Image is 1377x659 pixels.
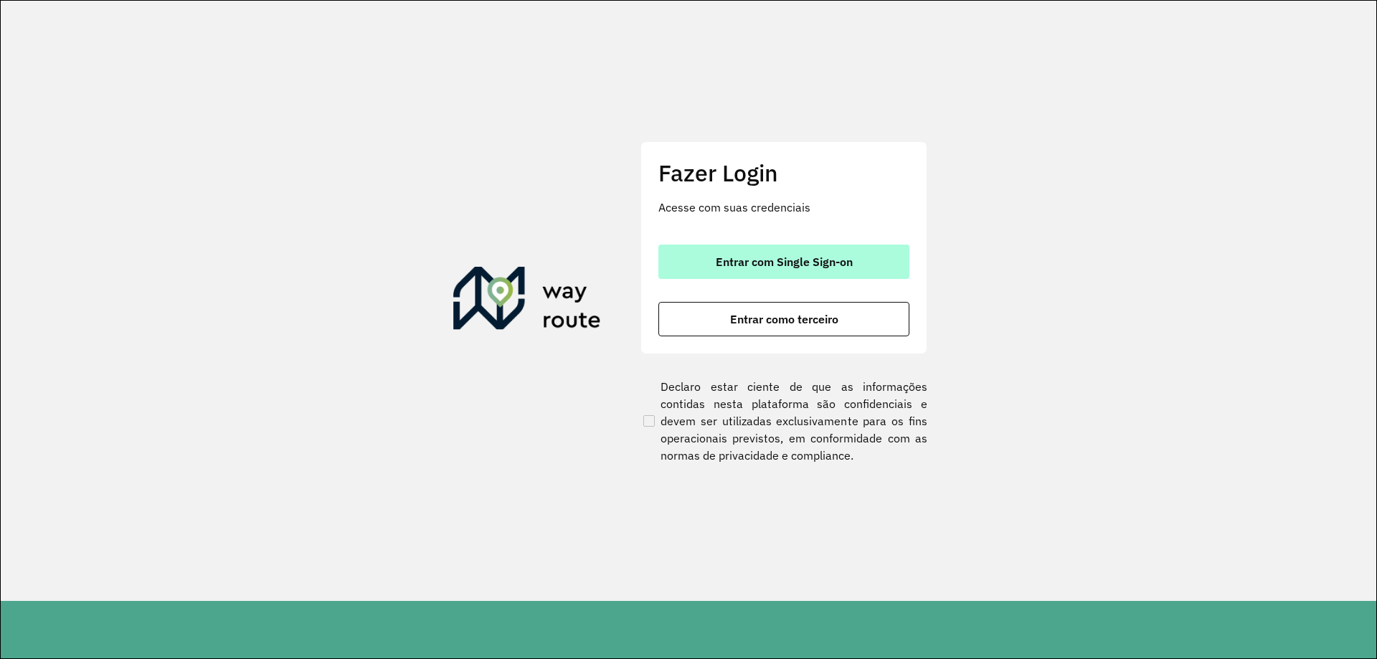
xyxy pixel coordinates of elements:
span: Entrar como terceiro [730,313,838,325]
button: button [658,302,909,336]
label: Declaro estar ciente de que as informações contidas nesta plataforma são confidenciais e devem se... [640,378,927,464]
p: Acesse com suas credenciais [658,199,909,216]
img: Roteirizador AmbevTech [453,267,601,336]
span: Entrar com Single Sign-on [716,256,853,267]
button: button [658,245,909,279]
h2: Fazer Login [658,159,909,186]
